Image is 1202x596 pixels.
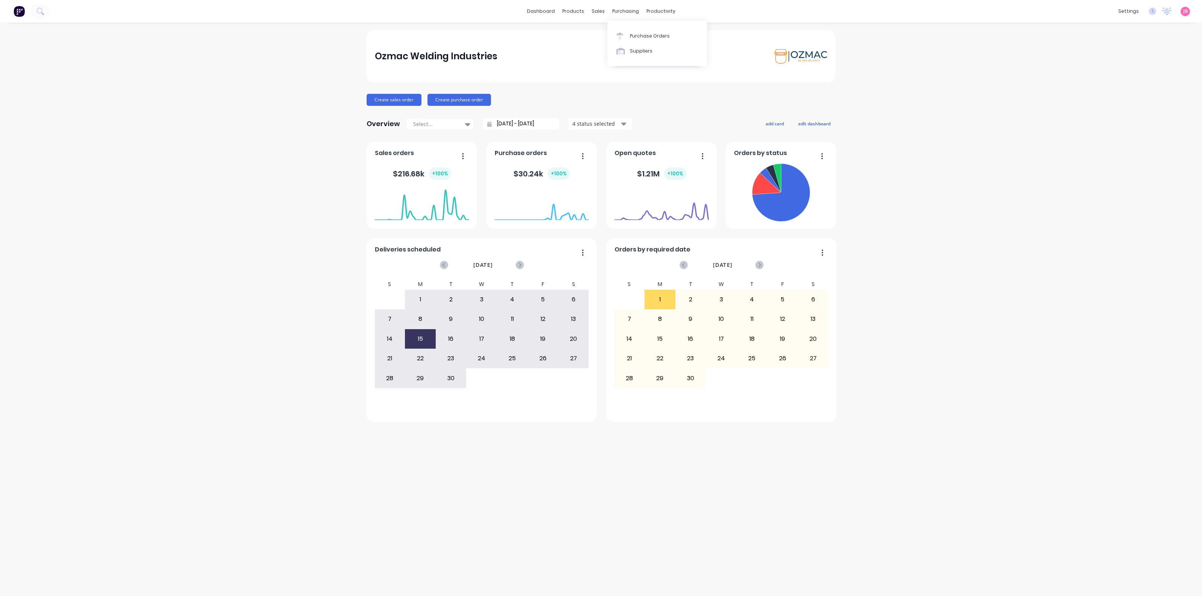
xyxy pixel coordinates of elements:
div: 24 [706,349,736,368]
a: dashboard [523,6,559,17]
div: 10 [706,310,736,328]
span: Sales orders [375,149,414,158]
div: 13 [559,310,589,328]
div: 11 [737,310,767,328]
img: Factory [14,6,25,17]
span: Deliveries scheduled [375,245,441,254]
div: Overview [367,116,400,131]
div: 7 [615,310,645,328]
div: 24 [467,349,497,368]
div: 29 [645,369,675,387]
div: 1 [405,290,435,309]
div: 23 [436,349,466,368]
div: S [374,279,405,290]
div: 3 [467,290,497,309]
button: 4 status selected [568,118,632,129]
div: 12 [767,310,797,328]
div: 9 [676,310,706,328]
div: 9 [436,310,466,328]
div: 1 [645,290,675,309]
img: Ozmac Welding Industries [775,49,827,63]
div: T [436,279,467,290]
div: 14 [615,330,645,348]
div: 16 [676,330,706,348]
div: 20 [559,330,589,348]
div: M [405,279,436,290]
div: $ 216.68k [393,167,451,180]
div: 3 [706,290,736,309]
div: 8 [405,310,435,328]
div: 14 [375,330,405,348]
div: 19 [767,330,797,348]
div: 8 [645,310,675,328]
div: 30 [436,369,466,387]
div: 11 [497,310,527,328]
div: S [798,279,829,290]
div: Suppliers [630,48,652,54]
div: 4 [737,290,767,309]
button: Create sales order [367,94,421,106]
div: 28 [615,369,645,387]
div: W [466,279,497,290]
a: Suppliers [607,44,707,59]
div: 22 [645,349,675,368]
div: Purchase Orders [630,33,670,39]
div: S [614,279,645,290]
div: $ 1.21M [637,167,686,180]
div: 17 [467,330,497,348]
div: 27 [798,349,828,368]
div: 29 [405,369,435,387]
div: 5 [767,290,797,309]
div: 7 [375,310,405,328]
span: JB [1183,8,1188,15]
div: sales [588,6,609,17]
div: S [558,279,589,290]
div: 19 [528,330,558,348]
div: $ 30.24k [513,167,570,180]
div: 20 [798,330,828,348]
div: 15 [645,330,675,348]
div: 28 [375,369,405,387]
div: 13 [798,310,828,328]
div: 18 [497,330,527,348]
div: 16 [436,330,466,348]
div: 22 [405,349,435,368]
div: products [559,6,588,17]
div: 21 [375,349,405,368]
div: + 100 % [548,167,570,180]
div: 23 [676,349,706,368]
div: 12 [528,310,558,328]
span: Orders by status [734,149,787,158]
div: + 100 % [664,167,686,180]
div: 6 [559,290,589,309]
div: 27 [559,349,589,368]
span: Purchase orders [495,149,547,158]
div: 6 [798,290,828,309]
div: 25 [737,349,767,368]
div: purchasing [609,6,643,17]
div: 26 [528,349,558,368]
div: + 100 % [429,167,451,180]
div: F [527,279,558,290]
div: T [737,279,767,290]
span: [DATE] [473,261,493,269]
div: productivity [643,6,679,17]
div: 30 [676,369,706,387]
div: 10 [467,310,497,328]
div: W [706,279,737,290]
div: 18 [737,330,767,348]
div: 21 [615,349,645,368]
div: 2 [676,290,706,309]
button: Create purchase order [427,94,491,106]
div: 4 [497,290,527,309]
span: [DATE] [713,261,732,269]
a: Purchase Orders [607,28,707,43]
button: edit dashboard [793,119,835,128]
button: add card [761,119,789,128]
div: Ozmac Welding Industries [375,49,497,64]
div: 25 [497,349,527,368]
span: Open quotes [615,149,656,158]
div: T [497,279,528,290]
div: settings [1114,6,1143,17]
div: M [645,279,675,290]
